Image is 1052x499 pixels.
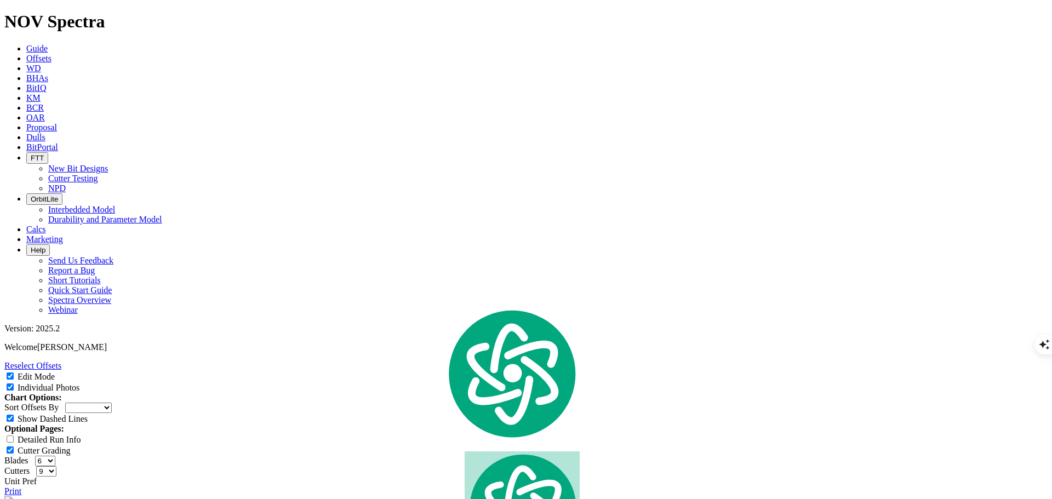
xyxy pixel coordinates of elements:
span: [PERSON_NAME] [37,342,107,352]
a: Calcs [26,225,46,234]
a: New Bit Designs [48,164,108,173]
a: WD [26,64,41,73]
button: OrbitLite [26,193,62,205]
a: Quick Start Guide [48,285,112,295]
a: BHAs [26,73,48,83]
strong: Chart Options: [4,393,61,402]
a: Interbedded Model [48,205,115,214]
label: Cutter Grading [18,446,70,455]
a: BitPortal [26,142,58,152]
a: Cutter Testing [48,174,98,183]
label: Show Dashed Lines [18,414,88,423]
a: Offsets [26,54,52,63]
span: Help [31,246,45,254]
span: OrbitLite [31,195,58,203]
a: Short Tutorials [48,276,101,285]
a: BitIQ [26,83,46,93]
a: Report a Bug [48,266,95,275]
strong: Optional Pages: [4,424,64,433]
button: FTT [26,152,48,164]
div: Version: 2025.2 [4,324,1048,334]
a: Print [4,486,21,496]
button: Help [26,244,50,256]
a: Send Us Feedback [48,256,113,265]
a: Guide [26,44,48,53]
label: Sort Offsets By [4,403,59,412]
h1: NOV Spectra [4,12,1048,32]
img: logo.svg [443,307,580,440]
p: Welcome [4,342,1048,352]
a: Unit Pref [4,477,37,486]
label: Individual Photos [18,383,79,392]
a: NPD [48,183,66,193]
a: OAR [26,113,45,122]
a: Proposal [26,123,57,132]
label: Blades [4,456,28,465]
a: Dulls [26,133,45,142]
a: Durability and Parameter Model [48,215,162,224]
label: Edit Mode [18,372,55,381]
label: Cutters [4,466,30,475]
span: FTT [31,154,44,162]
a: Marketing [26,234,63,244]
a: KM [26,93,41,102]
a: BCR [26,103,44,112]
a: Reselect Offsets [4,361,61,370]
a: Spectra Overview [48,295,111,305]
label: Detailed Run Info [18,435,81,444]
a: Webinar [48,305,78,314]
